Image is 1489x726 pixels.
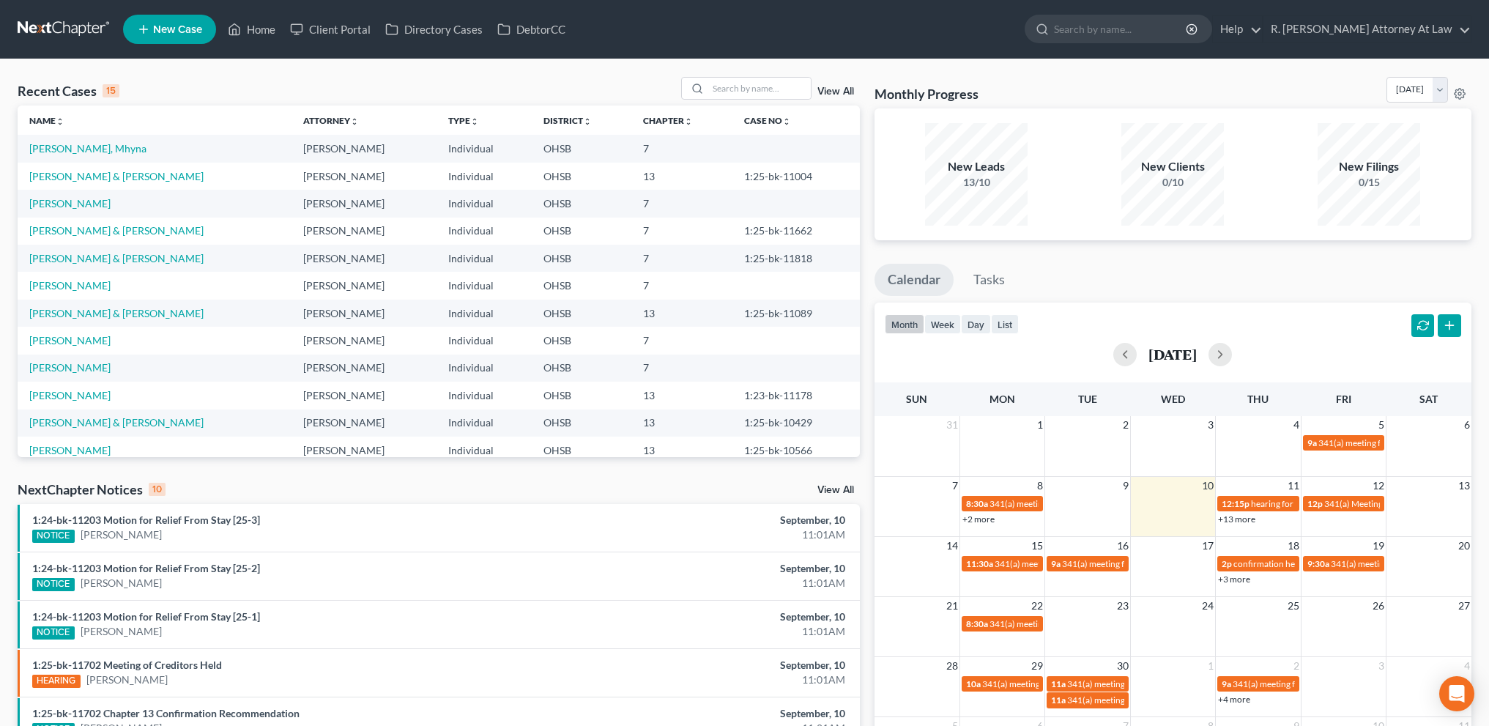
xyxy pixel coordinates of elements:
span: 17 [1200,537,1215,555]
td: 13 [631,410,733,437]
div: NOTICE [32,578,75,591]
div: 0/15 [1318,175,1420,190]
input: Search by name... [708,78,811,99]
div: NextChapter Notices [18,481,166,498]
span: confirmation hearing for [PERSON_NAME] [1233,558,1398,569]
span: 9a [1307,437,1317,448]
td: [PERSON_NAME] [292,190,437,217]
a: 1:24-bk-11203 Motion for Relief From Stay [25-3] [32,514,260,526]
i: unfold_more [56,117,64,126]
a: +13 more [1218,514,1255,525]
span: Sat [1419,393,1438,405]
a: Help [1213,16,1262,42]
td: 7 [631,135,733,162]
span: 19 [1371,537,1386,555]
span: 18 [1286,537,1301,555]
td: 7 [631,218,733,245]
td: [PERSON_NAME] [292,245,437,272]
span: Tue [1078,393,1097,405]
span: 1 [1036,416,1044,434]
a: Districtunfold_more [543,115,592,126]
a: 1:25-bk-11702 Meeting of Creditors Held [32,659,222,671]
div: 15 [103,84,119,97]
a: View All [817,86,854,97]
a: +2 more [962,514,995,525]
td: 1:25-bk-10429 [732,410,859,437]
td: 1:25-bk-11818 [732,245,859,272]
span: hearing for [PERSON_NAME] [1251,498,1364,509]
td: OHSB [532,382,631,409]
td: Individual [437,327,532,354]
i: unfold_more [350,117,359,126]
span: 9a [1051,558,1061,569]
td: Individual [437,382,532,409]
td: Individual [437,218,532,245]
span: 25 [1286,597,1301,615]
span: 10a [966,678,981,689]
div: September, 10 [584,513,845,527]
span: 341(a) Meeting for [PERSON_NAME] [1324,498,1466,509]
a: [PERSON_NAME] [81,576,162,590]
span: Fri [1336,393,1351,405]
span: 10 [1200,477,1215,495]
button: list [991,314,1019,334]
td: Individual [437,300,532,327]
td: 7 [631,272,733,299]
a: R. [PERSON_NAME] Attorney At Law [1263,16,1471,42]
a: [PERSON_NAME] & [PERSON_NAME] [29,416,204,429]
td: Individual [437,163,532,190]
span: 12:15p [1222,498,1250,509]
span: 341(a) meeting for [PERSON_NAME] & [PERSON_NAME] [982,678,1201,689]
td: OHSB [532,135,631,162]
i: unfold_more [470,117,479,126]
div: NOTICE [32,530,75,543]
td: OHSB [532,190,631,217]
td: 1:23-bk-11178 [732,382,859,409]
a: Home [220,16,283,42]
button: week [924,314,961,334]
span: 11 [1286,477,1301,495]
div: Open Intercom Messenger [1439,676,1474,711]
span: Sun [906,393,927,405]
span: 27 [1457,597,1471,615]
div: HEARING [32,675,81,688]
a: [PERSON_NAME] [29,361,111,374]
td: OHSB [532,245,631,272]
td: 1:25-bk-11662 [732,218,859,245]
div: September, 10 [584,610,845,624]
span: 8:30a [966,618,988,629]
span: 7 [951,477,959,495]
span: 3 [1206,416,1215,434]
span: 2 [1121,416,1130,434]
td: [PERSON_NAME] [292,300,437,327]
span: 22 [1030,597,1044,615]
td: [PERSON_NAME] [292,355,437,382]
span: 341(a) meeting for [PERSON_NAME] III & [PERSON_NAME] [989,618,1219,629]
span: 5 [1377,416,1386,434]
div: 10 [149,483,166,496]
div: September, 10 [584,561,845,576]
a: [PERSON_NAME] & [PERSON_NAME] [29,170,204,182]
div: September, 10 [584,706,845,721]
a: Case Nounfold_more [744,115,791,126]
a: [PERSON_NAME] [29,334,111,347]
td: 1:25-bk-11089 [732,300,859,327]
td: 1:25-bk-11004 [732,163,859,190]
td: Individual [437,410,532,437]
span: 24 [1200,597,1215,615]
a: DebtorCC [490,16,573,42]
a: [PERSON_NAME] [81,624,162,639]
div: 11:01AM [584,673,845,687]
a: [PERSON_NAME] [29,444,111,456]
span: Wed [1161,393,1185,405]
a: [PERSON_NAME] [29,197,111,210]
a: 1:24-bk-11203 Motion for Relief From Stay [25-2] [32,562,260,574]
a: [PERSON_NAME] [81,527,162,542]
div: 11:01AM [584,624,845,639]
td: [PERSON_NAME] [292,135,437,162]
td: 13 [631,382,733,409]
div: 11:01AM [584,576,845,590]
span: 341(a) meeting for [PERSON_NAME] [1067,694,1208,705]
span: 3 [1377,657,1386,675]
a: View All [817,485,854,495]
